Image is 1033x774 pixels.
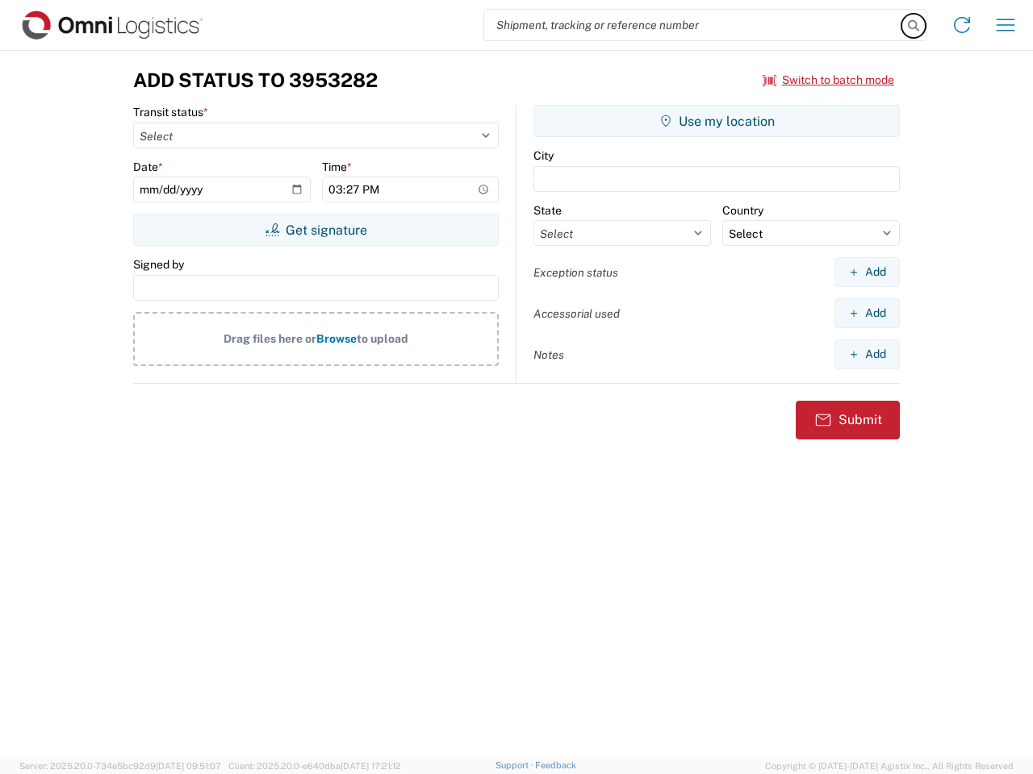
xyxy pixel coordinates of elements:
[533,148,554,163] label: City
[224,332,316,345] span: Drag files here or
[133,105,208,119] label: Transit status
[19,761,221,771] span: Server: 2025.20.0-734e5bc92d9
[533,347,564,362] label: Notes
[133,214,499,246] button: Get signature
[834,339,900,369] button: Add
[156,761,221,771] span: [DATE] 09:51:07
[834,257,900,287] button: Add
[484,10,902,40] input: Shipment, tracking or reference number
[535,760,576,770] a: Feedback
[834,298,900,328] button: Add
[533,203,562,218] label: State
[133,69,378,92] h3: Add Status to 3953282
[765,759,1014,773] span: Copyright © [DATE]-[DATE] Agistix Inc., All Rights Reserved
[357,332,408,345] span: to upload
[133,160,163,174] label: Date
[796,401,900,439] button: Submit
[533,105,900,137] button: Use my location
[133,257,184,272] label: Signed by
[533,265,618,280] label: Exception status
[722,203,763,218] label: Country
[322,160,352,174] label: Time
[341,761,401,771] span: [DATE] 17:21:12
[533,306,620,321] label: Accessorial used
[763,67,894,94] button: Switch to batch mode
[228,761,401,771] span: Client: 2025.20.0-e640dba
[316,332,357,345] span: Browse
[496,760,536,770] a: Support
